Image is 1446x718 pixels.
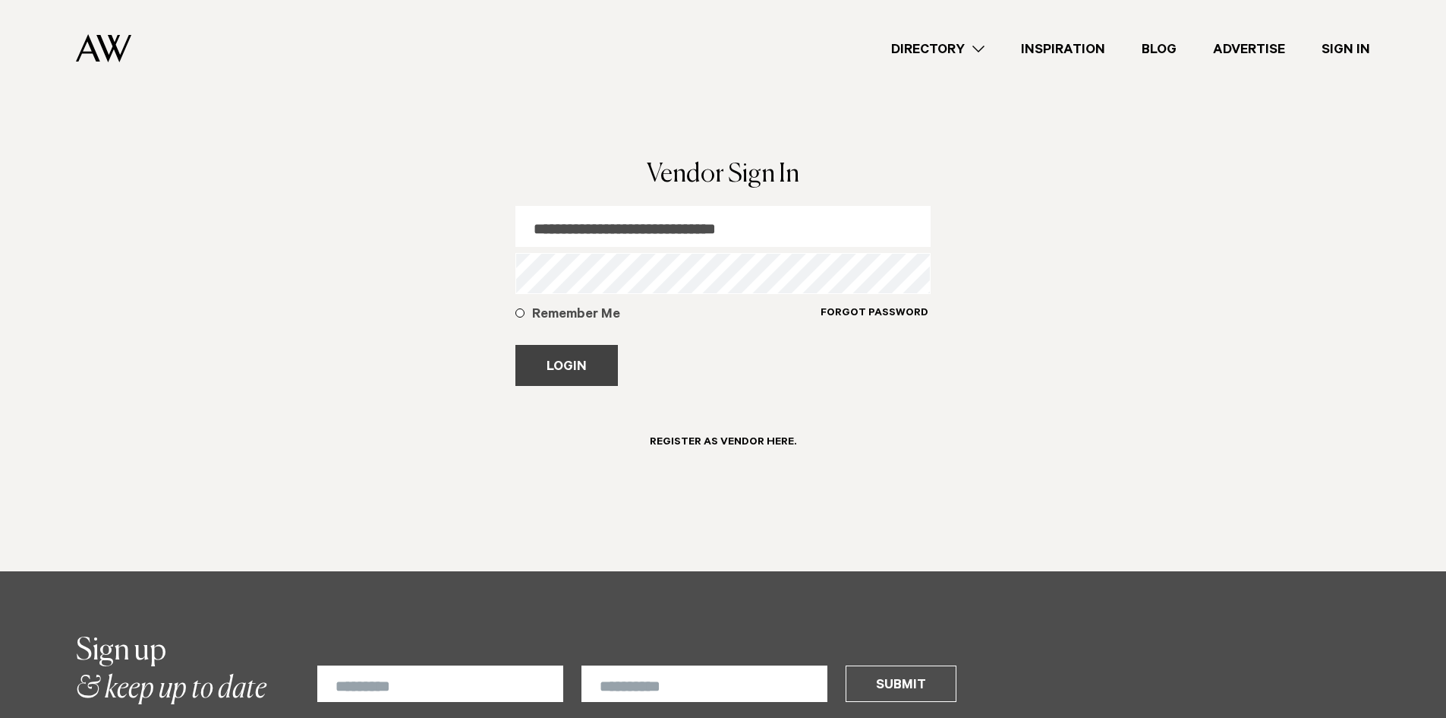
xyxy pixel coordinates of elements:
h1: Vendor Sign In [515,162,931,188]
button: Submit [846,666,956,702]
a: Directory [873,39,1003,59]
a: Blog [1123,39,1195,59]
a: Forgot Password [820,306,929,339]
h5: Remember Me [532,306,820,324]
a: Sign In [1303,39,1388,59]
span: Sign up [76,636,166,666]
a: Advertise [1195,39,1303,59]
button: Login [515,345,618,386]
img: Auckland Weddings Logo [76,34,131,62]
h6: Forgot Password [821,307,928,321]
h2: & keep up to date [76,632,266,708]
h6: Register as Vendor here. [650,436,796,451]
a: Inspiration [1003,39,1123,59]
a: Register as Vendor here. [632,422,814,472]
